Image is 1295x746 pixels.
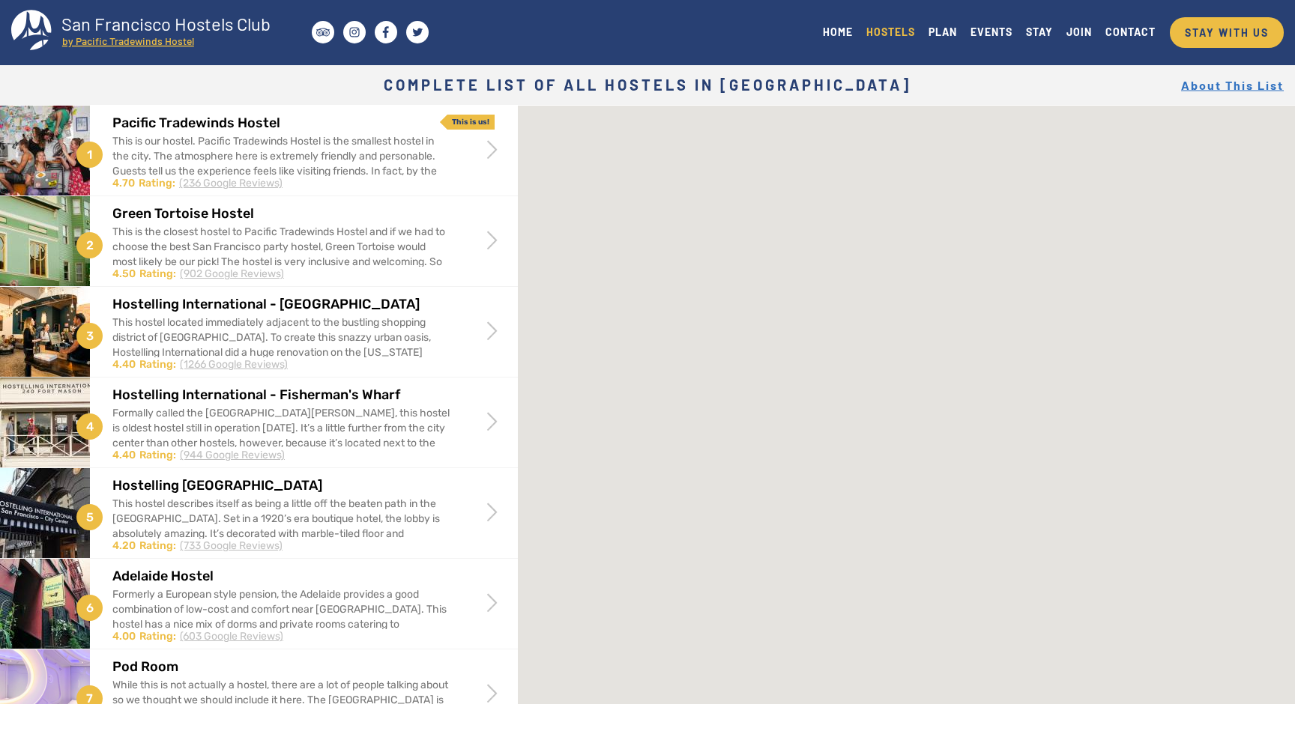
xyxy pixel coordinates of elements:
[76,413,103,440] span: 4
[11,10,285,55] a: San Francisco Hostels Club by Pacific Tradewinds Hostel
[112,406,450,481] div: Formally called the [GEOGRAPHIC_DATA][PERSON_NAME], this hostel is oldest hostel still in operati...
[112,225,450,300] div: This is the closest hostel to Pacific Tradewinds Hostel and if we had to choose the best San Fran...
[76,595,103,621] span: 6
[1019,22,1060,42] a: STAY
[1099,22,1162,42] a: CONTACT
[816,22,860,42] a: HOME
[180,448,285,463] div: (944 Google Reviews)
[112,315,450,390] div: This hostel located immediately adjacent to the bustling shopping district of [GEOGRAPHIC_DATA]. ...
[112,297,450,312] h2: Hostelling International - [GEOGRAPHIC_DATA]
[76,232,103,258] span: 2
[112,116,450,131] h2: Pacific Tradewinds Hostel
[112,587,450,662] div: Formerly a European style pension, the Adelaide provides a good combination of low-cost and comfo...
[76,323,103,349] span: 3
[1060,22,1099,42] a: JOIN
[1181,78,1284,92] a: About This List
[112,569,450,584] h2: Adelaide Hostel
[179,176,283,191] div: (236 Google Reviews)
[139,539,176,554] div: Rating:
[139,448,176,463] div: Rating:
[964,22,1019,42] a: EVENTS
[180,629,283,644] div: (603 Google Reviews)
[76,685,103,712] span: 7
[139,629,176,644] div: Rating:
[76,504,103,530] span: 5
[112,479,450,494] h2: Hostelling [GEOGRAPHIC_DATA]
[180,357,288,372] div: (1266 Google Reviews)
[860,22,922,42] a: HOSTELS
[112,267,136,282] div: 4.50
[180,267,284,282] div: (902 Google Reviews)
[112,176,135,191] div: 4.70
[180,539,283,554] div: (733 Google Reviews)
[76,142,103,168] span: 1
[62,34,194,47] tspan: by Pacific Tradewinds Hostel
[139,357,176,372] div: Rating:
[112,629,136,644] div: 4.00
[139,267,176,282] div: Rating:
[112,497,450,571] div: This hostel describes itself as being a little off the beaten path in the [GEOGRAPHIC_DATA]. Set ...
[112,134,450,209] div: This is our hostel. Pacific Tradewinds Hostel is the smallest hostel in the city. The atmosphere ...
[139,176,175,191] div: Rating:
[112,388,450,403] h2: Hostelling International - Fisherman's Wharf
[112,660,450,675] h2: Pod Room
[61,13,271,34] tspan: San Francisco Hostels Club
[112,539,136,554] div: 4.20
[112,448,136,463] div: 4.40
[112,357,136,372] div: 4.40
[922,22,964,42] a: PLAN
[112,207,450,222] h2: Green Tortoise Hostel
[1170,17,1284,48] a: STAY WITH US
